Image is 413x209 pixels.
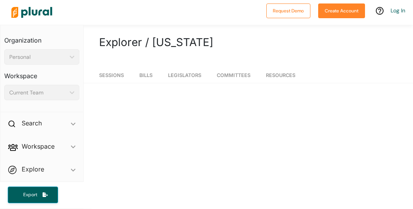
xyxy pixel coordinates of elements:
[168,72,201,78] span: Legislators
[8,187,58,203] button: Export
[217,65,250,83] a: Committees
[99,65,124,83] a: Sessions
[139,72,153,78] span: Bills
[4,65,79,82] h3: Workspace
[266,65,295,83] a: Resources
[4,29,79,46] h3: Organization
[318,3,365,18] button: Create Account
[266,6,310,14] a: Request Demo
[139,65,153,83] a: Bills
[318,6,365,14] a: Create Account
[266,72,295,78] span: Resources
[391,7,405,14] a: Log In
[9,89,67,97] div: Current Team
[99,72,124,78] span: Sessions
[168,65,201,83] a: Legislators
[18,192,43,198] span: Export
[99,34,398,50] h1: Explorer / [US_STATE]
[22,119,42,127] h2: Search
[9,53,67,61] div: Personal
[217,72,250,78] span: Committees
[266,3,310,18] button: Request Demo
